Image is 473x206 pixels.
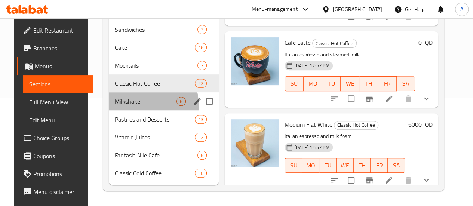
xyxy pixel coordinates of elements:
button: show more [417,171,435,189]
div: Menu-management [252,5,298,14]
svg: Show Choices [422,94,431,103]
button: sort-choices [325,171,343,189]
span: 16 [195,170,206,177]
button: SU [285,76,304,91]
span: Cafe Latte [285,37,311,48]
a: Sections [23,75,93,93]
a: Edit menu item [384,94,393,103]
span: 16 [195,44,206,51]
a: Full Menu View [23,93,93,111]
div: Milkshake6edit [109,92,219,110]
span: 12 [195,134,206,141]
img: Cafe Latte [231,37,279,85]
a: Menu disclaimer [17,183,93,201]
div: items [197,25,207,34]
svg: Show Choices [422,176,431,185]
span: Menu disclaimer [33,187,87,196]
span: WE [344,78,356,89]
span: [DATE] 12:57 PM [291,62,333,69]
div: [GEOGRAPHIC_DATA] [333,5,382,13]
span: A [460,5,463,13]
button: WE [341,76,359,91]
span: Full Menu View [29,98,87,107]
div: Classic Hot Coffee [312,39,357,48]
div: items [195,133,207,142]
span: WE [340,160,351,171]
span: Milkshake [115,97,176,106]
span: Sections [29,80,87,89]
button: MO [302,158,319,173]
button: TH [354,158,371,173]
span: MO [307,78,319,89]
span: FR [381,78,394,89]
button: delete [399,171,417,189]
span: Select to update [343,172,359,188]
button: FR [371,158,388,173]
button: delete [399,90,417,108]
span: MO [305,160,316,171]
span: SU [288,78,301,89]
button: FR [378,76,397,91]
a: Choice Groups [17,129,93,147]
div: Classic Cold Coffee [115,169,194,178]
span: Edit Menu [29,116,87,124]
div: Vitamin Juices12 [109,128,219,146]
span: Cake [115,43,194,52]
span: SA [391,160,402,171]
div: items [195,43,207,52]
button: SA [388,158,405,173]
div: Fantasia Nile Cafe6 [109,146,219,164]
button: Branch-specific-item [360,90,378,108]
button: edit [192,96,203,107]
div: items [195,79,207,88]
div: items [195,169,207,178]
span: [DATE] 12:57 PM [291,144,333,151]
span: Select to update [343,91,359,107]
div: Mocktails7 [109,56,219,74]
span: 3 [198,26,206,33]
div: Pastries and Desserts13 [109,110,219,128]
button: TH [359,76,378,91]
span: Menus [35,62,87,71]
div: Classic Hot Coffee [115,79,194,88]
h6: 6000 IQD [408,119,432,130]
span: Classic Hot Coffee [334,121,378,129]
p: Italian espresso and steamed milk [285,50,415,59]
a: Edit Menu [23,111,93,129]
button: TU [322,76,341,91]
span: Vitamin Juices [115,133,194,142]
span: SU [288,160,299,171]
button: sort-choices [325,90,343,108]
span: Promotions [33,169,87,178]
span: Pastries and Desserts [115,115,194,124]
span: 13 [195,116,206,123]
span: Choice Groups [33,133,87,142]
button: show more [417,90,435,108]
span: Branches [33,44,87,53]
button: SU [285,158,302,173]
span: Fantasia Nile Cafe [115,151,197,160]
button: Branch-specific-item [360,171,378,189]
a: Edit Restaurant [17,21,93,39]
span: Edit Restaurant [33,26,87,35]
button: SA [397,76,415,91]
span: 6 [177,98,185,105]
div: Classic Cold Coffee16 [109,164,219,182]
button: WE [337,158,354,173]
img: Medium Flat White [231,119,279,167]
span: Mocktails [115,61,197,70]
a: Promotions [17,165,93,183]
span: Medium Flat White [285,119,332,130]
span: Sandwiches [115,25,197,34]
span: SA [400,78,412,89]
div: items [197,61,207,70]
div: Cake16 [109,39,219,56]
div: Classic Hot Coffee [334,121,378,130]
button: MO [304,76,322,91]
span: TH [362,78,375,89]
